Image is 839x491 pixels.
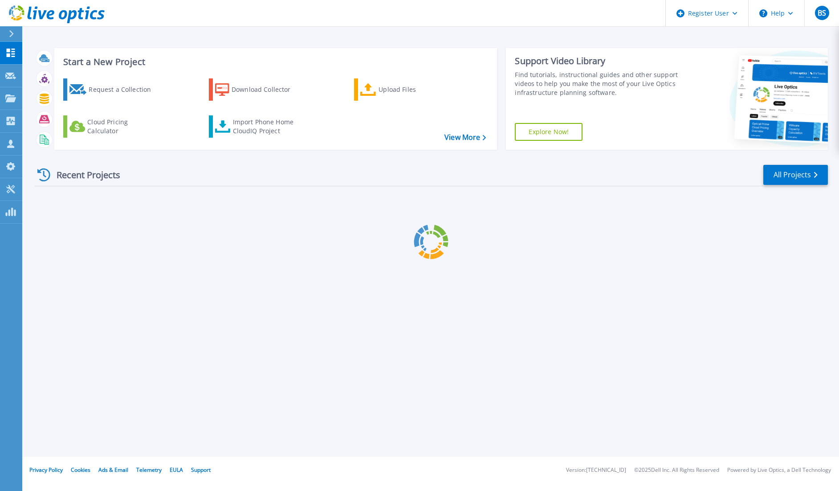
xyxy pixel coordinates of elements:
div: Import Phone Home CloudIQ Project [233,118,302,135]
a: Telemetry [136,466,162,474]
a: Privacy Policy [29,466,63,474]
div: Cloud Pricing Calculator [87,118,159,135]
div: Upload Files [379,81,450,98]
li: Version: [TECHNICAL_ID] [566,467,626,473]
li: © 2025 Dell Inc. All Rights Reserved [634,467,719,473]
div: Recent Projects [34,164,132,186]
a: Upload Files [354,78,453,101]
a: Explore Now! [515,123,582,141]
a: Download Collector [209,78,308,101]
a: Cookies [71,466,90,474]
div: Find tutorials, instructional guides and other support videos to help you make the most of your L... [515,70,679,97]
li: Powered by Live Optics, a Dell Technology [727,467,831,473]
a: Cloud Pricing Calculator [63,115,163,138]
span: BS [818,9,826,16]
a: EULA [170,466,183,474]
div: Download Collector [232,81,303,98]
div: Request a Collection [89,81,160,98]
a: Ads & Email [98,466,128,474]
a: Request a Collection [63,78,163,101]
a: Support [191,466,211,474]
a: View More [444,133,486,142]
a: All Projects [763,165,828,185]
div: Support Video Library [515,55,679,67]
h3: Start a New Project [63,57,486,67]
